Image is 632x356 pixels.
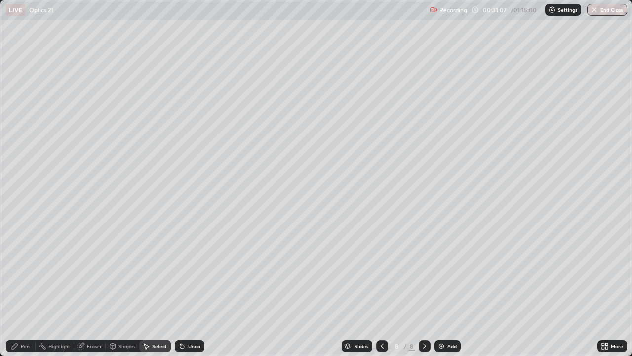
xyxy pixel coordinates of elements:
p: Recording [439,6,467,14]
img: recording.375f2c34.svg [430,6,437,14]
div: More [611,344,623,349]
img: add-slide-button [437,342,445,350]
div: 8 [409,342,415,351]
div: 8 [392,343,402,349]
img: class-settings-icons [548,6,556,14]
div: Undo [188,344,200,349]
img: end-class-cross [591,6,598,14]
div: Select [152,344,167,349]
div: Shapes [118,344,135,349]
p: LIVE [9,6,22,14]
div: Pen [21,344,30,349]
p: Settings [558,7,577,12]
p: Optics 21 [29,6,53,14]
div: Slides [355,344,368,349]
div: Highlight [48,344,70,349]
button: End Class [587,4,627,16]
div: Add [447,344,457,349]
div: Eraser [87,344,102,349]
div: / [404,343,407,349]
